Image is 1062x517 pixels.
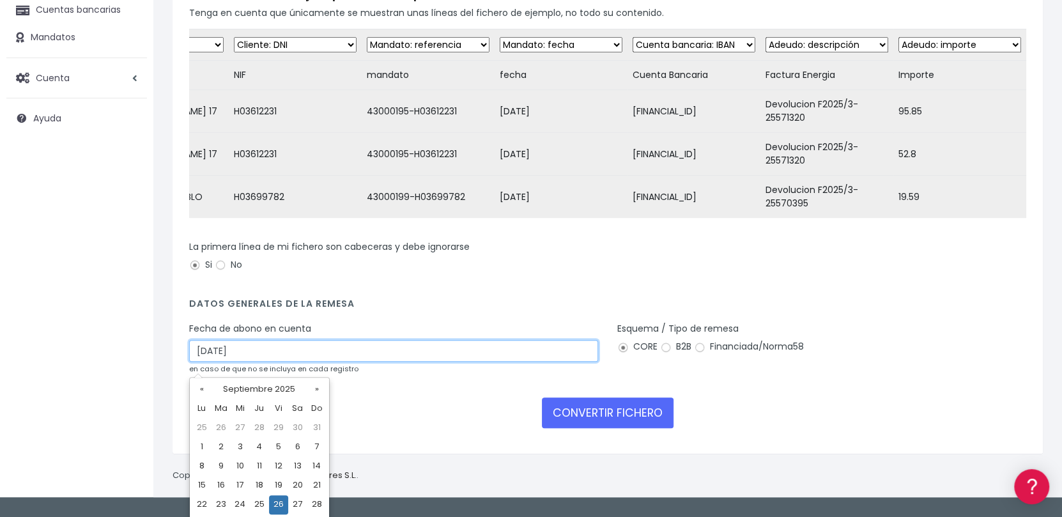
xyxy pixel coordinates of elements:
[13,201,243,221] a: Videotutoriales
[627,176,760,219] td: [FINANCIAL_ID]
[288,438,307,457] td: 6
[307,476,327,495] td: 21
[229,176,362,219] td: H03699782
[760,133,893,176] td: Devolucion F2025/3-25571320
[189,6,1026,20] p: Tenga en cuenta que únicamente se muestran unas líneas del fichero de ejemplo, no todo su contenido.
[231,399,250,419] th: Mi
[269,399,288,419] th: Vi
[13,181,243,201] a: Problemas habituales
[288,419,307,438] td: 30
[6,65,147,91] a: Cuenta
[231,438,250,457] td: 3
[212,495,231,514] td: 23
[269,419,288,438] td: 29
[189,298,1026,316] h4: Datos generales de la remesa
[13,327,243,346] a: API
[13,89,243,101] div: Información general
[192,438,212,457] td: 1
[307,438,327,457] td: 7
[694,340,804,353] label: Financiada/Norma58
[495,133,627,176] td: [DATE]
[362,90,495,133] td: 43000195-H03612231
[660,340,691,353] label: B2B
[231,457,250,476] td: 10
[229,90,362,133] td: H03612231
[893,133,1026,176] td: 52.8
[495,176,627,219] td: [DATE]
[212,438,231,457] td: 2
[760,176,893,219] td: Devolucion F2025/3-25570395
[362,176,495,219] td: 43000199-H03699782
[13,342,243,364] button: Contáctanos
[212,476,231,495] td: 16
[250,438,269,457] td: 4
[307,495,327,514] td: 28
[176,368,246,380] a: POWERED BY ENCHANT
[893,61,1026,90] td: Importe
[250,457,269,476] td: 11
[362,61,495,90] td: mandato
[13,162,243,181] a: Formatos
[33,112,61,125] span: Ayuda
[173,469,358,482] p: Copyright © 2025 .
[893,176,1026,219] td: 19.59
[13,274,243,294] a: General
[250,419,269,438] td: 28
[627,61,760,90] td: Cuenta Bancaria
[269,476,288,495] td: 19
[192,457,212,476] td: 8
[189,258,212,272] label: Si
[760,61,893,90] td: Factura Energia
[250,495,269,514] td: 25
[192,380,212,399] th: «
[212,419,231,438] td: 26
[760,90,893,133] td: Devolucion F2025/3-25571320
[13,109,243,128] a: Información general
[13,254,243,266] div: Facturación
[231,476,250,495] td: 17
[617,322,739,336] label: Esquema / Tipo de remesa
[307,380,327,399] th: »
[893,90,1026,133] td: 95.85
[250,399,269,419] th: Ju
[212,380,307,399] th: Septiembre 2025
[189,240,470,254] label: La primera línea de mi fichero son cabeceras y debe ignorarse
[212,457,231,476] td: 9
[212,399,231,419] th: Ma
[13,307,243,319] div: Programadores
[192,419,212,438] td: 25
[229,133,362,176] td: H03612231
[189,322,311,336] label: Fecha de abono en cuenta
[192,495,212,514] td: 22
[307,419,327,438] td: 31
[269,495,288,514] td: 26
[617,340,658,353] label: CORE
[231,419,250,438] td: 27
[362,133,495,176] td: 43000195-H03612231
[6,105,147,132] a: Ayuda
[231,495,250,514] td: 24
[269,457,288,476] td: 12
[215,258,242,272] label: No
[307,457,327,476] td: 14
[288,495,307,514] td: 27
[192,476,212,495] td: 15
[288,457,307,476] td: 13
[627,90,760,133] td: [FINANCIAL_ID]
[627,133,760,176] td: [FINANCIAL_ID]
[495,61,627,90] td: fecha
[13,221,243,241] a: Perfiles de empresas
[269,438,288,457] td: 5
[189,364,358,374] small: en caso de que no se incluya en cada registro
[288,399,307,419] th: Sa
[192,399,212,419] th: Lu
[250,476,269,495] td: 18
[542,397,673,428] button: CONVERTIR FICHERO
[307,399,327,419] th: Do
[288,476,307,495] td: 20
[36,71,70,84] span: Cuenta
[229,61,362,90] td: NIF
[495,90,627,133] td: [DATE]
[6,24,147,51] a: Mandatos
[13,141,243,153] div: Convertir ficheros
